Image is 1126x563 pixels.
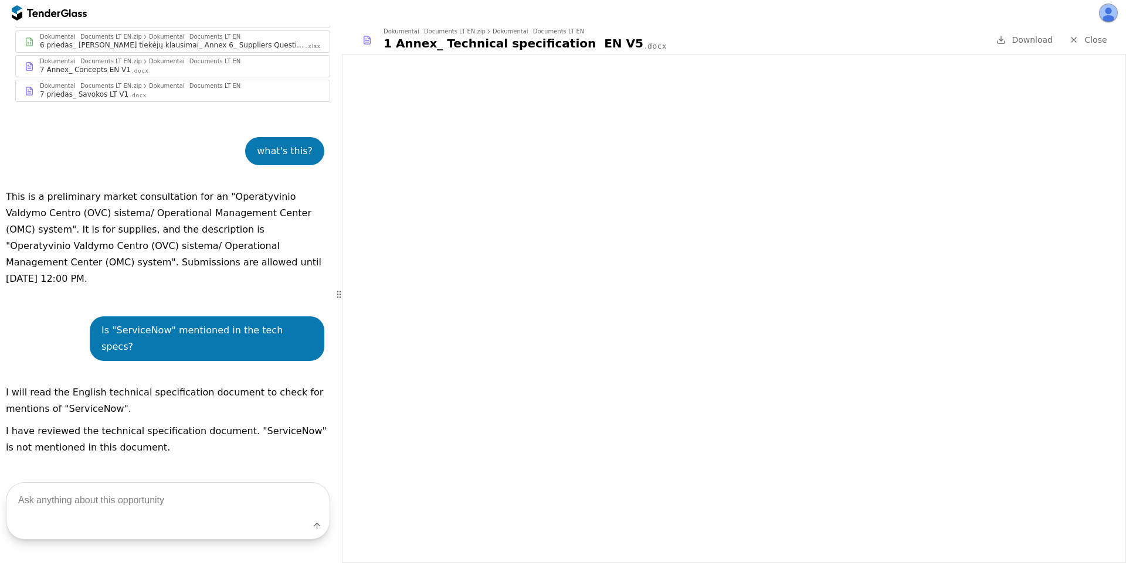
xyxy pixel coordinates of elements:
[132,67,149,75] div: .docx
[1084,35,1107,45] span: Close
[40,65,131,74] div: 7 Annex_ Concepts EN V1
[1012,35,1053,45] span: Download
[40,40,305,50] div: 6 priedas_ [PERSON_NAME] tiekėjų klausimai_ Annex 6_ Suppliers Questions LT_EN_ FILL IN
[384,29,486,35] div: Dokumentai_ Documents LT EN.zip
[40,59,142,64] div: Dokumentai_ Documents LT EN.zip
[257,143,313,159] div: what's this?
[6,423,330,456] p: I have reviewed the technical specification document. "ServiceNow" is not mentioned in this docum...
[40,90,128,99] div: 7 priedas_ Savokos LT V1
[130,92,147,100] div: .docx
[493,29,584,35] div: Dokumentai_ Documents LT EN
[993,33,1056,47] a: Download
[15,80,330,102] a: Dokumentai_ Documents LT EN.zipDokumentai_ Documents LT EN7 priedas_ Savokos LT V1.docx
[645,42,667,52] div: .docx
[101,322,313,355] div: Is "ServiceNow" mentioned in the tech specs?
[384,35,643,52] div: 1 Annex_ Technical specification EN V5
[15,30,330,53] a: Dokumentai_ Documents LT EN.zipDokumentai_ Documents LT EN6 priedas_ [PERSON_NAME] tiekėjų klausi...
[15,55,330,77] a: Dokumentai_ Documents LT EN.zipDokumentai_ Documents LT EN7 Annex_ Concepts EN V1.docx
[149,83,240,89] div: Dokumentai_ Documents LT EN
[40,83,142,89] div: Dokumentai_ Documents LT EN.zip
[40,34,142,40] div: Dokumentai_ Documents LT EN.zip
[149,59,240,64] div: Dokumentai_ Documents LT EN
[1062,33,1114,47] a: Close
[6,384,330,417] p: I will read the English technical specification document to check for mentions of "ServiceNow".
[149,34,240,40] div: Dokumentai_ Documents LT EN
[306,43,321,50] div: .xlsx
[6,189,330,287] p: This is a preliminary market consultation for an "Operatyvinio Valdymo Centro (OVC) sistema/ Oper...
